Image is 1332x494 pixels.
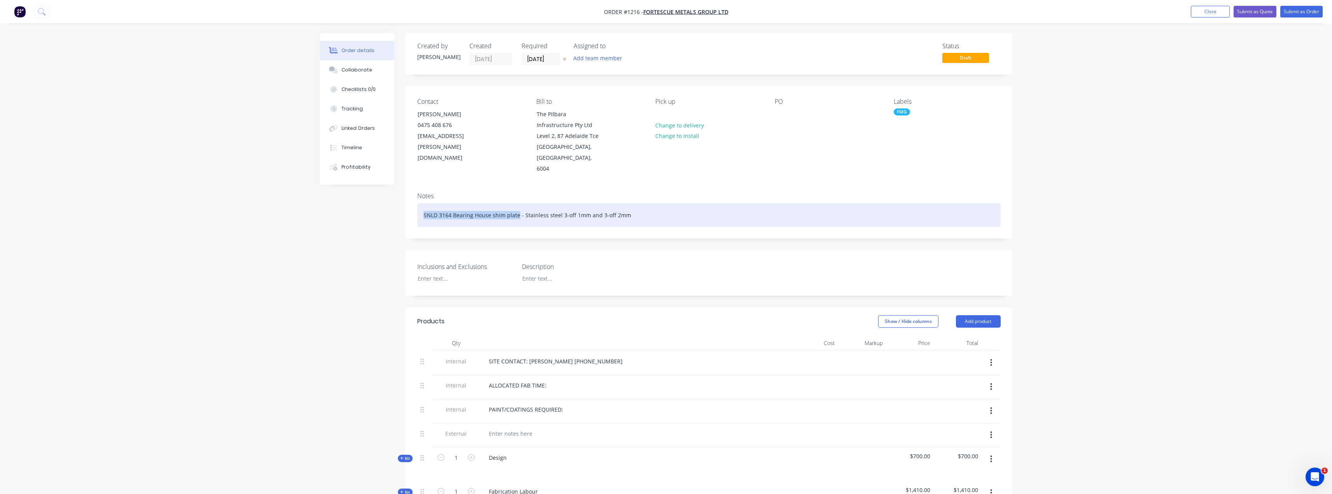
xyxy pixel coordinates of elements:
div: Timeline [341,144,362,151]
div: [PERSON_NAME]0475 408 676[EMAIL_ADDRESS][PERSON_NAME][DOMAIN_NAME] [411,108,489,164]
button: Submit as Quote [1234,6,1276,17]
label: Description [522,262,619,271]
span: Internal [436,381,476,389]
div: Collaborate [341,66,372,73]
div: Cost [791,335,838,351]
div: 0475 408 676 [418,120,482,131]
div: Created [469,42,512,50]
div: The Pilbara Infrastructure Pty Ltd Level 2, 87 Adelaide Tce [537,109,601,141]
button: Linked Orders [320,119,394,138]
span: $1,410.00 [936,486,978,494]
div: Labels [894,98,1000,105]
button: Order details [320,41,394,60]
label: Inclusions and Exclusions [417,262,515,271]
button: Timeline [320,138,394,157]
span: $700.00 [936,452,978,460]
span: Kit [400,456,410,461]
div: PAINT/COATINGS REQUIRED: [483,404,569,415]
button: Submit as Order [1280,6,1323,17]
button: Close [1191,6,1230,17]
span: 1 [1321,468,1328,474]
button: Add team member [574,53,627,63]
div: SITE CONTACT: [PERSON_NAME] [PHONE_NUMBER] [483,356,629,367]
div: Pick up [655,98,762,105]
div: FMG [894,108,910,115]
button: Change to install [651,131,703,141]
div: Status [942,42,1001,50]
div: [PERSON_NAME] [417,53,460,61]
span: Internal [436,405,476,414]
div: Checklists 0/0 [341,86,376,93]
button: Kit [398,455,413,462]
div: [EMAIL_ADDRESS][PERSON_NAME][DOMAIN_NAME] [418,131,482,163]
span: External [436,429,476,438]
div: Markup [838,335,886,351]
button: Checklists 0/0 [320,80,394,99]
div: Products [417,317,445,326]
div: Linked Orders [341,125,375,132]
span: Internal [436,357,476,365]
a: FORTESCUE METALS GROUP LTD [643,8,728,16]
div: PO [775,98,881,105]
div: Notes [417,192,1001,200]
span: Order #1216 - [604,8,643,16]
div: [PERSON_NAME] [418,109,482,120]
iframe: Intercom live chat [1306,468,1324,486]
div: Bill to [536,98,643,105]
div: ALLOCATED FAB TIME: [483,380,553,391]
img: Factory [14,6,26,17]
div: Assigned to [574,42,651,50]
div: Design [483,452,513,463]
button: Tracking [320,99,394,119]
button: Show / Hide columns [878,315,938,328]
div: [GEOGRAPHIC_DATA], [GEOGRAPHIC_DATA], 6004 [537,141,601,174]
div: Required [522,42,564,50]
div: Created by [417,42,460,50]
span: Draft [942,53,989,63]
button: Add product [956,315,1001,328]
div: Price [886,335,934,351]
span: $1,410.00 [889,486,931,494]
button: Add team member [569,53,626,63]
div: Qty [433,335,480,351]
div: The Pilbara Infrastructure Pty Ltd Level 2, 87 Adelaide Tce[GEOGRAPHIC_DATA], [GEOGRAPHIC_DATA], ... [530,108,608,175]
div: Profitability [341,164,371,171]
button: Collaborate [320,60,394,80]
div: Contact [417,98,524,105]
button: Profitability [320,157,394,177]
button: Change to delivery [651,120,708,130]
span: $700.00 [889,452,931,460]
div: Tracking [341,105,363,112]
div: Order details [341,47,375,54]
div: SNLD 3164 Bearing House shim plate - Stainless steel 3-off 1mm and 3-off 2mm [417,203,1001,227]
div: Total [933,335,981,351]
